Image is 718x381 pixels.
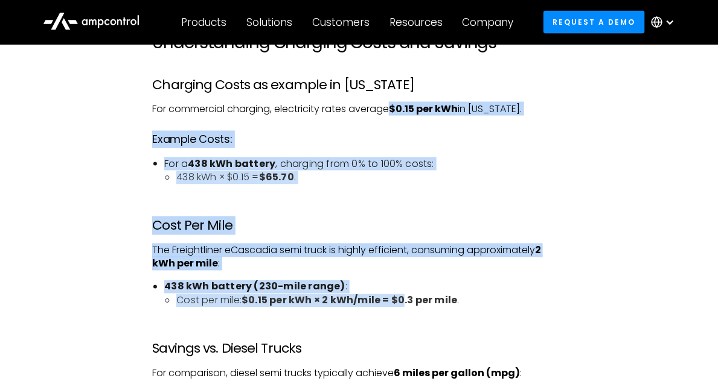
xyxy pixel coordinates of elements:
div: Customers [312,16,370,29]
div: Company [463,16,514,29]
strong: 2 kWh per mile [152,244,541,271]
div: Solutions [246,16,292,29]
p: The Freightliner eCascadia semi truck is highly efficient, consuming approximately : [152,244,565,271]
strong: 6 miles per gallon (mpg) [394,367,520,380]
li: : [164,280,565,307]
h3: Charging Costs as example in [US_STATE] [152,77,565,93]
div: Products [182,16,227,29]
li: Cost per mile: . [176,294,565,307]
p: For comparison, diesel semi trucks typically achieve : [152,367,565,380]
h3: Savings vs. Diesel Trucks [152,341,565,357]
li: 438 kWh × $0.15 = . [176,171,565,184]
strong: 438 kWh battery [188,157,275,171]
h4: Example Costs: [152,131,565,148]
div: Resources [389,16,443,29]
strong: $0.15 per kWh [389,102,458,116]
strong: $0.15 per kWh × 2 kWh/mile = $0.3 per mile [242,294,457,307]
a: Request a demo [543,11,645,33]
strong: 438 kWh battery (230-mile range) [164,280,345,294]
h3: Cost Per Mile [152,218,565,234]
p: For commercial charging, electricity rates average in [US_STATE]. [152,102,565,116]
strong: $65.70 [259,171,294,184]
h2: Understanding Charging Costs and Savings [152,33,565,53]
li: For a , charging from 0% to 100% costs: [164,157,565,184]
